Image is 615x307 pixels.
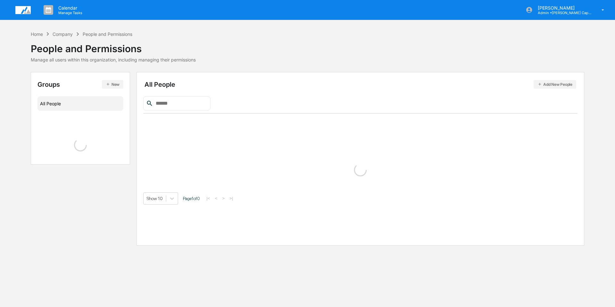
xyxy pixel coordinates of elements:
[205,196,212,201] button: |<
[40,98,121,109] div: All People
[31,31,43,37] div: Home
[534,80,576,89] button: Add New People
[53,5,86,11] p: Calendar
[37,80,123,89] div: Groups
[144,80,577,89] div: All People
[533,11,592,15] p: Admin • [PERSON_NAME] Capital Management
[102,80,123,89] button: New
[53,31,73,37] div: Company
[31,57,196,62] div: Manage all users within this organization, including managing their permissions
[183,196,200,201] span: Page 1 of 0
[31,38,196,54] div: People and Permissions
[533,5,592,11] p: [PERSON_NAME]
[227,196,235,201] button: >|
[15,6,31,14] img: logo
[53,11,86,15] p: Manage Tasks
[220,196,227,201] button: >
[83,31,132,37] div: People and Permissions
[213,196,219,201] button: <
